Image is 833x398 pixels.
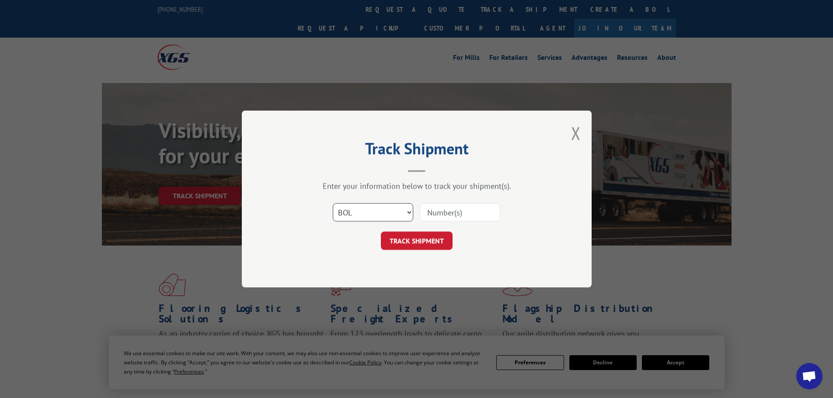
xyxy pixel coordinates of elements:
a: Open chat [796,363,823,389]
div: Enter your information below to track your shipment(s). [286,181,548,191]
button: Close modal [571,121,581,145]
button: TRACK SHIPMENT [381,232,453,250]
h2: Track Shipment [286,142,548,159]
input: Number(s) [420,203,500,221]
